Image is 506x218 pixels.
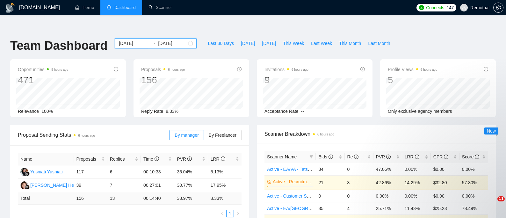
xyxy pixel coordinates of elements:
[234,210,242,217] button: right
[18,109,39,114] span: Relevance
[493,5,503,10] a: setting
[415,155,419,159] span: info-circle
[187,156,192,161] span: info-circle
[493,3,503,13] button: setting
[107,179,141,192] td: 7
[107,5,111,10] span: dashboard
[301,109,304,114] span: --
[227,210,234,217] a: 1
[177,156,192,162] span: PVR
[421,68,437,71] time: 6 hours ago
[273,178,312,185] a: Active - Recruitment -Dilip - US General
[360,67,365,71] span: info-circle
[376,154,391,159] span: PVR
[373,202,402,214] td: 25.71%
[18,192,74,205] td: Total
[110,156,134,163] span: Replies
[76,156,100,163] span: Proposals
[345,163,373,175] td: 0
[279,38,307,48] button: This Week
[336,38,365,48] button: This Month
[18,153,74,165] th: Name
[386,155,391,159] span: info-circle
[221,156,225,161] span: info-circle
[345,175,373,190] td: 3
[459,202,488,214] td: 78.49%
[226,210,234,217] li: 1
[174,192,208,205] td: 33.97 %
[209,133,236,138] span: By Freelancer
[487,128,496,134] span: New
[388,109,452,114] span: Only exclusive agency members
[141,74,185,86] div: 156
[168,68,185,71] time: 6 hours ago
[234,210,242,217] li: Next Page
[388,66,437,73] span: Profile Views
[236,212,240,215] span: right
[41,109,53,114] span: 100%
[308,152,314,162] span: filter
[107,153,141,165] th: Replies
[141,165,174,179] td: 00:10:33
[150,41,155,46] span: swap-right
[237,38,258,48] button: [DATE]
[141,179,174,192] td: 00:27:01
[402,202,431,214] td: 11.43%
[114,5,136,10] span: Dashboard
[462,154,479,159] span: Score
[462,5,466,10] span: user
[20,168,28,176] img: YY
[10,38,107,53] h1: Team Dashboard
[166,109,178,114] span: 8.33%
[208,179,242,192] td: 17.95%
[497,196,505,201] span: 11
[283,40,304,47] span: This Week
[211,156,225,162] span: LRR
[292,68,308,71] time: 6 hours ago
[388,74,437,86] div: 5
[143,156,159,162] span: Time
[20,182,79,187] a: KH[PERSON_NAME] Heart
[267,154,297,159] span: Scanner Name
[18,66,68,73] span: Opportunities
[475,155,479,159] span: info-circle
[150,41,155,46] span: to
[75,5,94,10] a: homeHome
[373,163,402,175] td: 47.06%
[219,210,226,217] li: Previous Page
[107,192,141,205] td: 13
[219,210,226,217] button: left
[329,155,333,159] span: info-circle
[74,192,107,205] td: 156
[316,175,344,190] td: 21
[405,154,419,159] span: LRR
[18,131,170,139] span: Proposal Sending Stats
[264,74,308,86] div: 9
[307,38,336,48] button: Last Week
[74,165,107,179] td: 117
[141,66,185,73] span: Proposals
[373,175,402,190] td: 42.86%
[155,156,159,161] span: info-circle
[51,68,68,71] time: 5 hours ago
[114,67,118,71] span: info-circle
[316,163,344,175] td: 34
[318,154,333,159] span: Bids
[311,40,332,47] span: Last Week
[208,165,242,179] td: 5.13%
[484,67,488,71] span: info-circle
[264,130,488,138] span: Scanner Breakdown
[267,167,332,172] a: Active - EA/VA - Tats - Worldwide
[174,179,208,192] td: 30.77%
[431,202,459,214] td: $25.23
[141,109,163,114] span: Reply Rate
[78,134,95,137] time: 6 hours ago
[237,67,242,71] span: info-circle
[204,38,237,48] button: Last 30 Days
[354,155,358,159] span: info-circle
[267,193,343,199] a: Active - Customer Support - Tats - U.S
[158,40,187,47] input: End date
[148,5,172,10] a: searchScanner
[368,40,390,47] span: Last Month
